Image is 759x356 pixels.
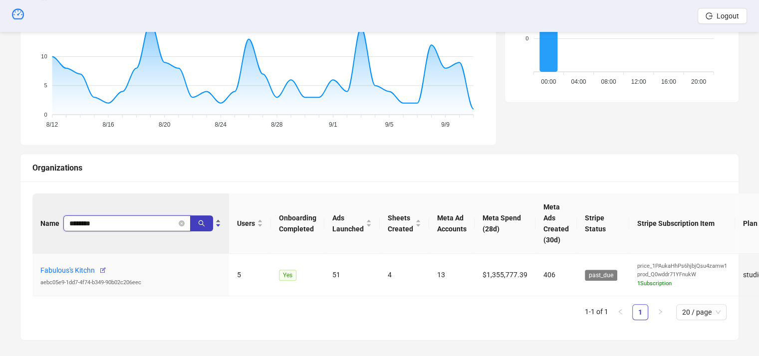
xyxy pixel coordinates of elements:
[198,220,205,227] span: search
[32,162,727,174] div: Organizations
[577,193,629,254] th: Stripe Status
[44,82,47,88] tspan: 5
[601,78,616,85] tspan: 08:00
[585,304,608,320] li: 1-1 of 1
[698,8,747,24] button: Logout
[543,269,569,280] div: 406
[637,279,727,288] div: 1 Subscription
[215,121,227,128] tspan: 8/24
[324,193,380,254] th: Ads Launched
[329,121,337,128] tspan: 9/1
[271,121,283,128] tspan: 8/28
[541,78,556,85] tspan: 00:00
[612,304,628,320] button: left
[44,111,47,117] tspan: 0
[535,193,577,254] th: Meta Ads Created (30d)
[40,278,221,287] div: aebc05e9-1dd7-4f74-b349-90b02c206eec
[12,8,24,20] span: dashboard
[475,193,535,254] th: Meta Spend (28d)
[229,193,271,254] th: Users
[585,270,617,281] span: past_due
[691,78,706,85] tspan: 20:00
[706,12,713,19] span: logout
[429,193,475,254] th: Meta Ad Accounts
[717,12,739,20] span: Logout
[102,121,114,128] tspan: 8/16
[41,53,47,59] tspan: 10
[40,266,95,274] a: Fabulous's Kitchn
[229,254,271,297] td: 5
[441,121,450,128] tspan: 9/9
[388,212,413,234] span: Sheets Created
[46,121,58,128] tspan: 8/12
[612,304,628,320] li: Previous Page
[629,193,735,254] th: Stripe Subscription Item
[380,254,429,297] td: 4
[657,309,663,315] span: right
[633,305,648,320] a: 1
[617,309,623,315] span: left
[279,270,296,281] span: Yes
[637,270,727,279] div: prod_Q0wddr71YFnukW
[475,254,535,297] td: $1,355,777.39
[237,218,255,229] span: Users
[652,304,668,320] li: Next Page
[682,305,721,320] span: 20 / page
[271,193,324,254] th: Onboarding Completed
[661,78,676,85] tspan: 16:00
[332,212,364,234] span: Ads Launched
[190,215,213,231] button: search
[652,304,668,320] button: right
[631,78,646,85] tspan: 12:00
[571,78,586,85] tspan: 04:00
[380,193,429,254] th: Sheets Created
[385,121,394,128] tspan: 9/5
[676,304,727,320] div: Page Size
[632,304,648,320] li: 1
[324,254,380,297] td: 51
[743,218,758,229] span: Plan
[159,121,171,128] tspan: 8/20
[437,269,467,280] div: 13
[637,262,727,271] div: price_1PAukaHhPs6hjbjQsu4zamw1
[525,35,528,41] tspan: 0
[179,220,185,226] button: close-circle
